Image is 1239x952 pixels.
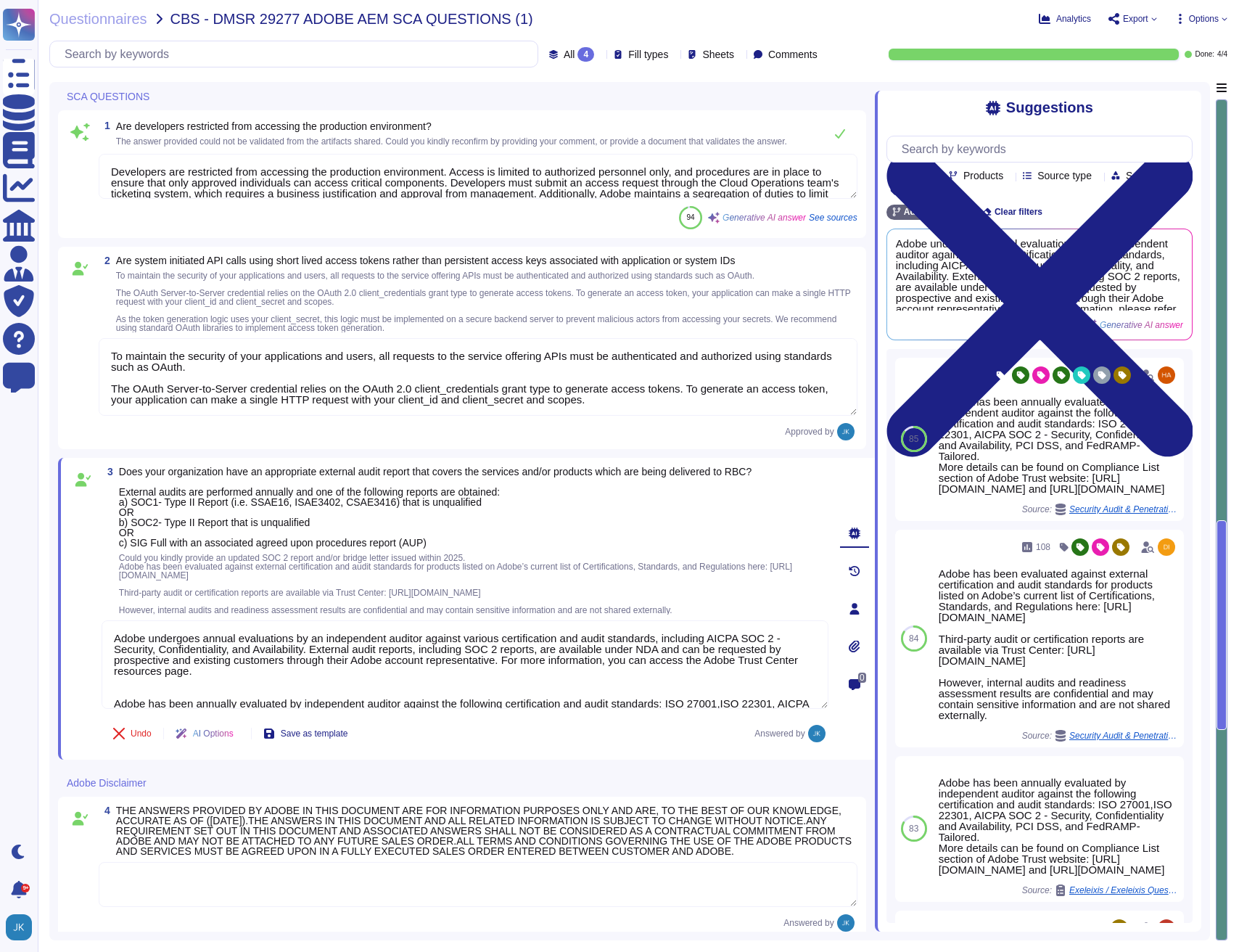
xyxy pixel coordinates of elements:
img: user [6,914,32,940]
span: Questionnaires [49,12,147,26]
img: user [837,914,855,932]
span: 2 [99,255,110,266]
span: Answered by [754,729,804,738]
span: Are system initiated API calls using short lived access tokens rather than persistent access keys... [116,255,736,266]
span: See sources [809,213,857,222]
button: user [3,911,42,943]
span: CBS - DMSR 29277 ADOBE AEM SCA QUESTIONS (1) [170,12,533,26]
span: Save as template [281,729,348,738]
button: Save as template [252,719,360,748]
span: 3 [102,467,113,477]
span: Could you kindly provide an updated SOC 2 report and/or bridge letter issued within 2025. Adobe h... [119,553,792,615]
div: 9+ [21,884,30,892]
span: Does your organization have an appropriate external audit report that covers the services and/or ... [119,466,752,549]
span: Generative AI answer [723,213,806,222]
button: Undo [102,719,163,748]
span: Adobe Disclaimer [67,778,147,788]
span: The answer provided could not be validated from the artifacts shared. Could you kindly reconfirm ... [116,136,787,147]
span: Done: [1195,51,1214,58]
span: Export [1123,15,1148,23]
div: Adobe has been annually evaluated by independent auditor against the following certification and ... [939,777,1178,875]
span: Source: [1022,730,1178,742]
span: Answered by [783,919,833,927]
span: Undo [131,729,152,738]
textarea: To maintain the security of your applications and users, all requests to the service offering API... [99,338,857,416]
span: 1 [99,120,110,131]
span: 84 [909,634,918,643]
span: 0 [858,673,866,683]
input: Search by keywords [894,136,1192,162]
img: user [837,423,855,440]
span: Sheets [702,49,734,59]
img: user [1158,538,1175,556]
span: 94 [687,213,695,221]
span: Source: [1022,504,1178,515]
span: SCA QUESTIONS [67,91,149,102]
img: user [1158,919,1175,937]
span: Are developers restricted from accessing the production environment? [116,120,432,132]
span: THE ANSWERS PROVIDED BY ADOBE IN THIS DOCUMENT ARE FOR INFORMATION PURPOSES ONLY AND ARE, TO THE ... [116,805,852,857]
span: 85 [909,435,918,443]
span: Options [1189,15,1219,23]
span: 108 [1036,543,1050,551]
button: Analytics [1039,13,1091,25]
span: Approved by [785,427,833,436]
textarea: Developers are restricted from accessing the production environment. Access is limited to authori... [99,154,857,199]
span: All [564,49,575,59]
textarea: To enrich screen reader interactions, please activate Accessibility in Grammarly extension settings [102,620,828,709]
img: user [1158,366,1175,384]
span: Exeleixis / Exeleixis Questionaire [1069,886,1178,895]
span: 83 [909,824,918,833]
span: 4 [99,805,110,816]
span: Fill types [628,49,668,59]
span: Source: [1022,885,1178,896]
div: 4 [577,47,594,62]
img: user [808,725,826,742]
span: To maintain the security of your applications and users, all requests to the service offering API... [116,271,851,333]
span: Security Audit & Penetration test [1069,731,1178,740]
span: 4 / 4 [1217,51,1227,58]
span: Security Audit & Penetration test [1069,505,1178,514]
span: AI Options [193,729,234,738]
span: Comments [768,49,818,59]
input: Search by keywords [57,41,538,67]
span: Analytics [1056,15,1091,23]
div: Adobe has been evaluated against external certification and audit standards for products listed o... [939,568,1178,721]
